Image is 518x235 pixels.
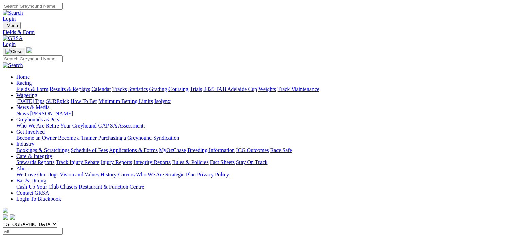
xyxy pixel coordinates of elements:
a: MyOzChase [159,147,186,153]
a: Careers [118,172,135,177]
a: Schedule of Fees [71,147,108,153]
img: GRSA [3,35,23,41]
button: Toggle navigation [3,48,25,55]
a: Become a Trainer [58,135,97,141]
a: Racing [16,80,32,86]
a: Home [16,74,30,80]
a: Weights [258,86,276,92]
a: Chasers Restaurant & Function Centre [60,184,144,190]
a: Care & Integrity [16,153,52,159]
div: Greyhounds as Pets [16,123,515,129]
a: Get Involved [16,129,45,135]
a: Login [3,16,16,22]
a: Cash Up Your Club [16,184,59,190]
img: twitter.svg [10,214,15,220]
a: News & Media [16,104,50,110]
a: News [16,111,29,116]
a: Strategic Plan [165,172,196,177]
a: Breeding Information [187,147,235,153]
a: [PERSON_NAME] [30,111,73,116]
a: Injury Reports [101,159,132,165]
a: Bar & Dining [16,178,46,183]
a: About [16,165,30,171]
a: Purchasing a Greyhound [98,135,152,141]
a: Race Safe [270,147,292,153]
a: Retire Your Greyhound [46,123,97,129]
a: Fields & Form [3,29,515,35]
a: Statistics [128,86,148,92]
a: Track Injury Rebate [56,159,99,165]
a: Grading [149,86,167,92]
a: Greyhounds as Pets [16,117,59,122]
a: Bookings & Scratchings [16,147,69,153]
a: Industry [16,141,34,147]
input: Search [3,55,63,62]
a: Tracks [112,86,127,92]
a: Syndication [153,135,179,141]
img: Close [5,49,22,54]
a: [DATE] Tips [16,98,44,104]
div: Care & Integrity [16,159,515,165]
a: Login [3,41,16,47]
a: Who We Are [16,123,44,129]
a: Fact Sheets [210,159,235,165]
div: Industry [16,147,515,153]
a: Become an Owner [16,135,57,141]
a: How To Bet [71,98,97,104]
div: News & Media [16,111,515,117]
a: Results & Replays [50,86,90,92]
a: Fields & Form [16,86,48,92]
a: Stay On Track [236,159,267,165]
a: Coursing [168,86,189,92]
a: Stewards Reports [16,159,54,165]
a: Integrity Reports [133,159,171,165]
a: Minimum Betting Limits [98,98,153,104]
a: Calendar [91,86,111,92]
div: About [16,172,515,178]
a: 2025 TAB Adelaide Cup [203,86,257,92]
a: Contact GRSA [16,190,49,196]
a: ICG Outcomes [236,147,269,153]
img: Search [3,10,23,16]
img: logo-grsa-white.png [3,208,8,213]
button: Toggle navigation [3,22,21,29]
a: Track Maintenance [278,86,319,92]
a: Who We Are [136,172,164,177]
a: Vision and Values [60,172,99,177]
div: Racing [16,86,515,92]
a: History [100,172,117,177]
div: Get Involved [16,135,515,141]
input: Select date [3,228,63,235]
span: Menu [7,23,18,28]
input: Search [3,3,63,10]
a: Isolynx [154,98,171,104]
a: GAP SA Assessments [98,123,146,129]
img: Search [3,62,23,68]
a: Privacy Policy [197,172,229,177]
a: Login To Blackbook [16,196,61,202]
a: SUREpick [46,98,69,104]
div: Bar & Dining [16,184,515,190]
a: Rules & Policies [172,159,209,165]
img: logo-grsa-white.png [26,47,32,53]
a: We Love Our Dogs [16,172,58,177]
div: Wagering [16,98,515,104]
a: Wagering [16,92,37,98]
a: Applications & Forms [109,147,158,153]
img: facebook.svg [3,214,8,220]
a: Trials [190,86,202,92]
